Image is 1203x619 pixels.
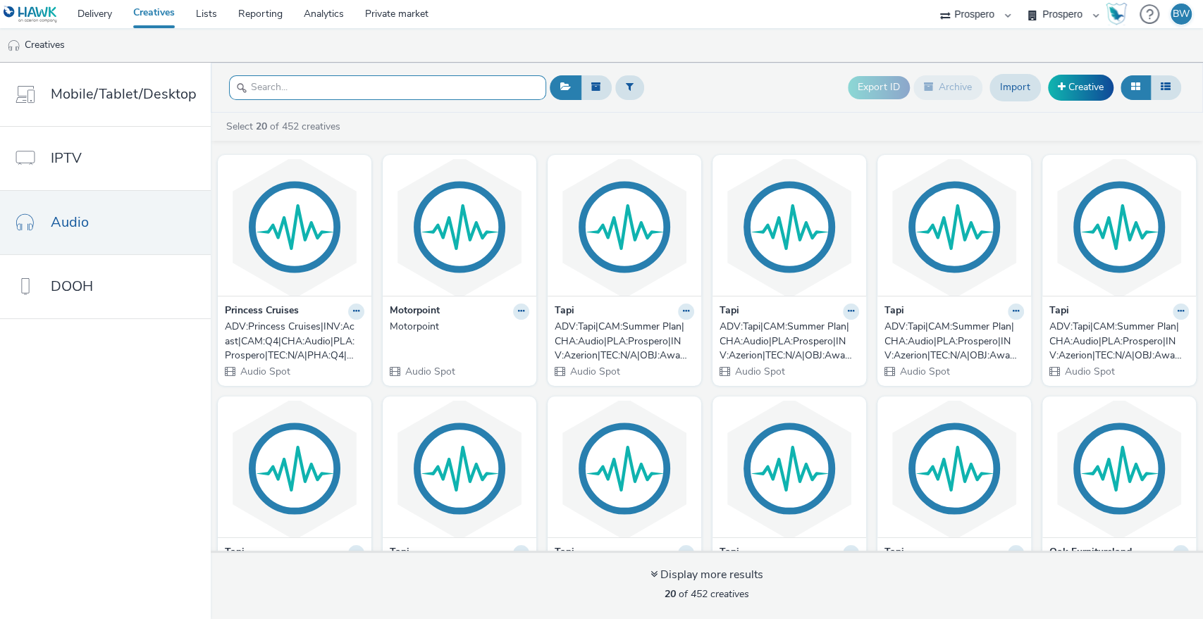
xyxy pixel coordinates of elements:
img: ADV:Oak Furnitureland|CAM:Oak Furnitureland Q1|CHA:Audio|PLA:Prospero|INV:AudioXi|TEC:N/A|PHA:Aug... [1046,400,1192,537]
img: ADV:Tapi|CAM:Summer Plan|CHA:Audio|PLA:Prospero|INV:Azerion|TEC:N/A|OBJ:Awareness|BME:PMP|CFO:Wit... [881,158,1028,296]
img: ADV:Tapi|CAM:Summer Plan|CHA:Audio|PLA:Prospero|INV:Azerion|TEC:N/A|OBJ:Awareness|BME:PMP|CFO:Wit... [716,158,863,296]
strong: Tapi [1049,304,1069,320]
a: Select of 452 creatives [225,120,346,133]
button: Table [1150,75,1181,99]
img: ADV:Princess Cruises|INV:Acast|CAM:Q4|CHA:Audio|PLA:Prospero|TEC:N/A|PHA:Q4|OBJ:Awareness|BME:PG|... [221,158,368,296]
strong: 20 [665,587,676,601]
img: Hawk Academy [1106,3,1127,25]
span: Audio Spot [1063,365,1115,378]
span: Audio [51,212,89,232]
span: Audio Spot [734,365,785,378]
span: of 452 creatives [665,587,749,601]
img: ADV:Tapi|CAM:Summer Plan|CHA:Audio|PLA:Prospero|INV:Azerion|TEC:N/A|OBJ:Awareness|BME:PMP|CFO:Wit... [386,400,533,537]
a: Import [989,74,1041,101]
img: ADV:Tapi|CAM:Summer Plan|CHA:Audio|PLA:Prospero|INV:Azerion|TEC:N/A|OBJ:Awareness|BME:PMP|CFO:Wit... [551,400,698,537]
strong: 20 [256,120,267,133]
span: Audio Spot [569,365,620,378]
div: Motorpoint [390,320,524,334]
img: ADV:Tapi|CAM:Summer Plan|CHA:Audio|PLA:Prospero|INV:Azerion|TEC:N/A|OBJ:Awareness|BME:PMP|CFO:Wit... [551,158,698,296]
img: ADV:Tapi|CAM:Summer Plan|CHA:Audio|PLA:Prospero|INV:Azerion|TEC:N/A|OBJ:Awareness|BME:PMP|CFO:Wit... [1046,158,1192,296]
a: ADV:Tapi|CAM:Summer Plan|CHA:Audio|PLA:Prospero|INV:Azerion|TEC:N/A|OBJ:Awareness|BME:PMP|CFO:Wit... [720,320,859,363]
div: ADV:Princess Cruises|INV:Acast|CAM:Q4|CHA:Audio|PLA:Prospero|TEC:N/A|PHA:Q4|OBJ:Awareness|BME:PG|... [225,320,359,363]
div: ADV:Tapi|CAM:Summer Plan|CHA:Audio|PLA:Prospero|INV:Azerion|TEC:N/A|OBJ:Awareness|BME:PMP|CFO:Wit... [555,320,689,363]
img: audio [7,39,21,53]
button: Export ID [848,76,910,99]
button: Archive [913,75,982,99]
strong: Tapi [884,304,904,320]
img: Motorpoint visual [386,158,533,296]
span: Mobile/Tablet/Desktop [51,84,197,104]
a: ADV:Tapi|CAM:Summer Plan|CHA:Audio|PLA:Prospero|INV:Azerion|TEC:N/A|OBJ:Awareness|BME:PMP|CFO:Wit... [884,320,1024,363]
img: ADV:Tapi|CAM:Summer Plan|CHA:Audio|PLA:Prospero|INV:Azerion|TEC:N/A|OBJ:Awareness|BME:PMP|CFO:Wit... [221,400,368,537]
a: ADV:Tapi|CAM:Summer Plan|CHA:Audio|PLA:Prospero|INV:Azerion|TEC:N/A|OBJ:Awareness|BME:PMP|CFO:Wit... [555,320,694,363]
img: undefined Logo [4,6,58,23]
img: ADV:Tapi|CAM:Summer Plan|CHA:Audio|PLA:Prospero|INV:Azerion|TEC:N/A|OBJ:Awareness|BME:PMP|CFO:Wit... [881,400,1028,537]
div: ADV:Tapi|CAM:Summer Plan|CHA:Audio|PLA:Prospero|INV:Azerion|TEC:N/A|OBJ:Awareness|BME:PMP|CFO:Wit... [884,320,1018,363]
strong: Tapi [720,304,739,320]
strong: Tapi [555,545,574,561]
a: Creative [1048,75,1113,100]
span: Audio Spot [404,365,455,378]
div: BW [1173,4,1190,25]
div: ADV:Tapi|CAM:Summer Plan|CHA:Audio|PLA:Prospero|INV:Azerion|TEC:N/A|OBJ:Awareness|BME:PMP|CFO:Wit... [720,320,853,363]
span: Audio Spot [239,365,290,378]
img: ADV:Tapi|CAM:Summer Plan|CHA:Audio|PLA:Prospero|INV:Azerion|TEC:N/A|OBJ:Awareness|BME:PMP|CFO:Wit... [716,400,863,537]
a: ADV:Tapi|CAM:Summer Plan|CHA:Audio|PLA:Prospero|INV:Azerion|TEC:N/A|OBJ:Awareness|BME:PMP|CFO:Wit... [1049,320,1189,363]
strong: Tapi [390,545,409,561]
div: ADV:Tapi|CAM:Summer Plan|CHA:Audio|PLA:Prospero|INV:Azerion|TEC:N/A|OBJ:Awareness|BME:PMP|CFO:Wit... [1049,320,1183,363]
button: Grid [1121,75,1151,99]
strong: Princess Cruises [225,304,299,320]
span: DOOH [51,276,93,296]
strong: Tapi [225,545,245,561]
a: Motorpoint [390,320,529,334]
strong: Motorpoint [390,304,440,320]
strong: Tapi [555,304,574,320]
span: Audio Spot [899,365,950,378]
span: IPTV [51,148,82,168]
strong: Oak Furnitureland [1049,545,1132,561]
strong: Tapi [720,545,739,561]
a: ADV:Princess Cruises|INV:Acast|CAM:Q4|CHA:Audio|PLA:Prospero|TEC:N/A|PHA:Q4|OBJ:Awareness|BME:PG|... [225,320,364,363]
input: Search... [229,75,546,100]
div: Display more results [650,567,763,583]
strong: Tapi [884,545,904,561]
a: Hawk Academy [1106,3,1133,25]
